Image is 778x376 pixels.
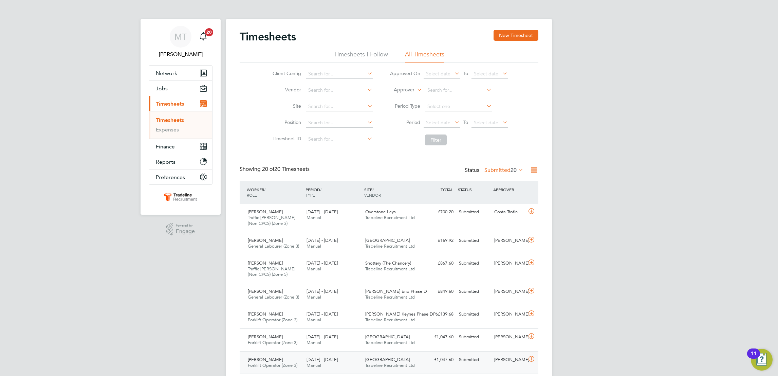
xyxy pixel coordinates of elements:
span: [PERSON_NAME] [248,209,283,215]
h2: Timesheets [240,30,296,43]
span: [PERSON_NAME] [248,237,283,243]
span: 20 [511,167,517,174]
input: Search for... [306,69,373,79]
span: VENDOR [364,192,381,198]
span: [PERSON_NAME] [248,260,283,266]
div: [PERSON_NAME] [492,258,527,269]
span: To [461,69,470,78]
span: Jobs [156,85,168,92]
span: 20 Timesheets [262,166,310,173]
button: Jobs [149,81,212,96]
a: Powered byEngage [166,223,195,236]
span: [DATE] - [DATE] [307,311,338,317]
span: To [461,118,470,127]
input: Select one [425,102,492,111]
span: Manual [307,362,321,368]
span: Timesheets [156,101,184,107]
div: [PERSON_NAME] [492,286,527,297]
span: Tradeline Recruitment Ltd [365,294,415,300]
div: £867.60 [421,258,456,269]
div: [PERSON_NAME] [492,332,527,343]
span: Tradeline Recruitment Ltd [365,266,415,272]
button: Finance [149,139,212,154]
div: Submitted [456,258,492,269]
span: [DATE] - [DATE] [307,209,338,215]
span: Finance [156,143,175,150]
div: [PERSON_NAME] [492,309,527,320]
label: Submitted [484,167,523,174]
span: MT [174,32,187,41]
button: Reports [149,154,212,169]
span: Engage [176,229,195,234]
button: Network [149,66,212,80]
img: tradelinerecruitment-logo-retina.png [163,192,198,202]
label: Approved On [390,70,420,76]
span: Tradeline Recruitment Ltd [365,243,415,249]
span: [PERSON_NAME] End Phase D [365,288,427,294]
span: [GEOGRAPHIC_DATA] [365,237,410,243]
span: Manual [307,294,321,300]
label: Approver [384,87,414,93]
span: Preferences [156,174,185,180]
a: MT[PERSON_NAME] [149,26,212,58]
input: Search for... [306,118,373,128]
a: Go to home page [149,192,212,202]
div: £849.60 [421,286,456,297]
span: [GEOGRAPHIC_DATA] [365,357,410,362]
input: Search for... [306,86,373,95]
button: New Timesheet [494,30,538,41]
div: PERIOD [304,183,363,201]
div: 11 [751,354,757,362]
button: Filter [425,135,447,145]
button: Timesheets [149,96,212,111]
div: SITE [363,183,421,201]
span: Select date [426,71,450,77]
span: Tradeline Recruitment Ltd [365,340,415,345]
span: Manual [307,340,321,345]
span: [PERSON_NAME] [248,334,283,340]
button: Preferences [149,169,212,184]
span: Reports [156,159,175,165]
span: / [264,187,265,192]
div: £700.20 [421,207,456,218]
span: 20 [205,28,213,36]
div: WORKER [245,183,304,201]
span: Marina Takkou [149,50,212,58]
span: Tradeline Recruitment Ltd [365,215,415,220]
span: Select date [474,71,498,77]
div: Submitted [456,235,492,246]
div: Showing [240,166,311,173]
div: £139.68 [421,309,456,320]
span: Manual [307,266,321,272]
span: [PERSON_NAME] [248,311,283,317]
div: Submitted [456,354,492,365]
div: £169.92 [421,235,456,246]
label: Site [271,103,301,109]
span: Manual [307,215,321,220]
input: Search for... [306,102,373,111]
span: / [372,187,374,192]
div: Timesheets [149,111,212,139]
span: Network [156,70,177,76]
label: Period Type [390,103,420,109]
input: Search for... [306,135,373,144]
label: Vendor [271,87,301,93]
span: [DATE] - [DATE] [307,357,338,362]
span: Manual [307,243,321,249]
div: Submitted [456,332,492,343]
span: [GEOGRAPHIC_DATA] [365,334,410,340]
span: / [320,187,321,192]
label: Client Config [271,70,301,76]
span: Select date [426,120,450,126]
span: [PERSON_NAME] [248,357,283,362]
div: £1,047.60 [421,354,456,365]
span: Forklift Operator (Zone 3) [248,340,297,345]
li: Timesheets I Follow [334,50,388,62]
span: Traffic [PERSON_NAME] (Non CPCS) (Zone 5) [248,266,295,277]
a: Expenses [156,126,179,133]
span: Tradeline Recruitment Ltd [365,317,415,323]
span: TOTAL [441,187,453,192]
div: Submitted [456,309,492,320]
span: Powered by [176,223,195,229]
span: Forklift Operator (Zone 3) [248,362,297,368]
